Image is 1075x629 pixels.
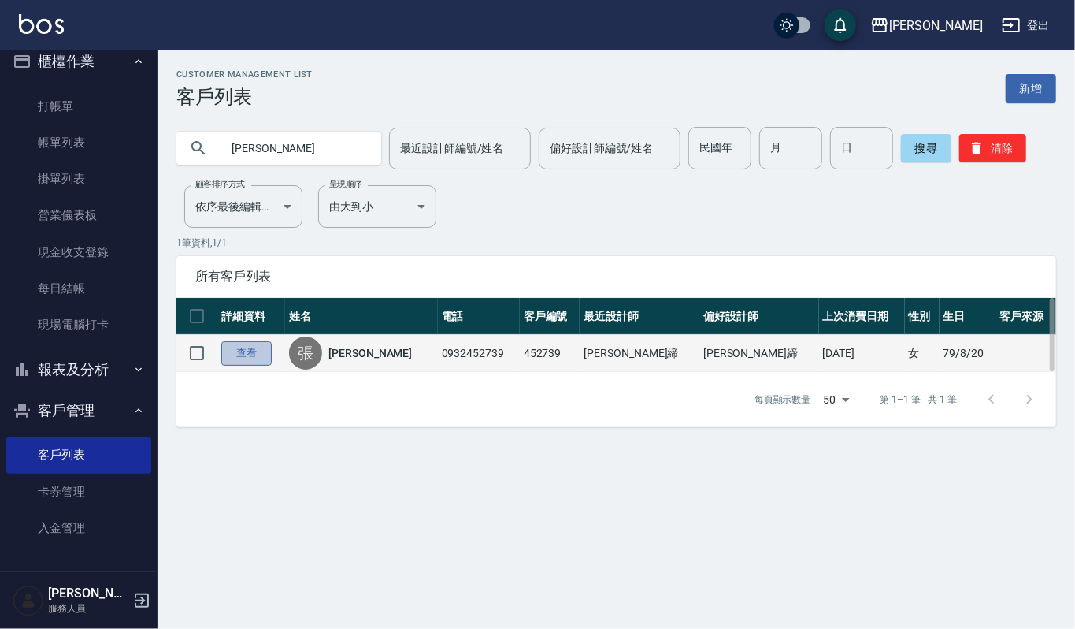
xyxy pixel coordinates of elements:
button: 登出 [995,11,1056,40]
button: [PERSON_NAME] [864,9,989,42]
button: 清除 [959,134,1026,162]
a: 查看 [221,341,272,366]
img: Person [13,585,44,616]
div: 由大到小 [318,185,436,228]
td: 0932452739 [438,335,520,372]
span: 所有客戶列表 [195,269,1037,285]
a: 卡券管理 [6,474,151,510]
img: Logo [19,14,64,34]
div: 張 [289,337,322,370]
a: 客戶列表 [6,437,151,473]
button: 報表及分析 [6,349,151,390]
th: 客戶編號 [520,298,580,335]
div: 50 [817,378,855,421]
th: 詳細資料 [217,298,285,335]
td: [DATE] [819,335,905,372]
a: 營業儀表板 [6,197,151,233]
th: 上次消費日期 [819,298,905,335]
th: 生日 [940,298,996,335]
th: 偏好設計師 [699,298,819,335]
label: 呈現順序 [329,178,362,190]
label: 顧客排序方式 [195,178,245,190]
a: 掛單列表 [6,161,151,197]
h2: Customer Management List [176,69,313,80]
a: [PERSON_NAME] [328,345,412,361]
p: 第 1–1 筆 共 1 筆 [880,393,957,407]
td: [PERSON_NAME]締 [699,335,819,372]
button: 櫃檯作業 [6,41,151,82]
th: 電話 [438,298,520,335]
input: 搜尋關鍵字 [221,127,369,169]
a: 每日結帳 [6,270,151,307]
button: save [825,9,856,41]
p: 每頁顯示數量 [754,393,811,407]
th: 姓名 [285,298,438,335]
td: 79/8/20 [940,335,996,372]
p: 1 筆資料, 1 / 1 [176,236,1056,250]
a: 現金收支登錄 [6,234,151,270]
a: 新增 [1006,74,1056,103]
div: [PERSON_NAME] [889,16,983,35]
th: 客戶來源 [995,298,1056,335]
th: 最近設計師 [580,298,699,335]
th: 性別 [905,298,940,335]
div: 依序最後編輯時間 [184,185,302,228]
a: 帳單列表 [6,125,151,161]
a: 打帳單 [6,88,151,125]
td: 女 [905,335,940,372]
button: 搜尋 [901,134,951,162]
button: 客戶管理 [6,390,151,431]
a: 入金管理 [6,510,151,546]
h3: 客戶列表 [176,86,313,108]
td: 452739 [520,335,580,372]
td: [PERSON_NAME]締 [580,335,699,372]
p: 服務人員 [48,601,128,616]
a: 現場電腦打卡 [6,307,151,343]
h5: [PERSON_NAME] [48,586,128,601]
